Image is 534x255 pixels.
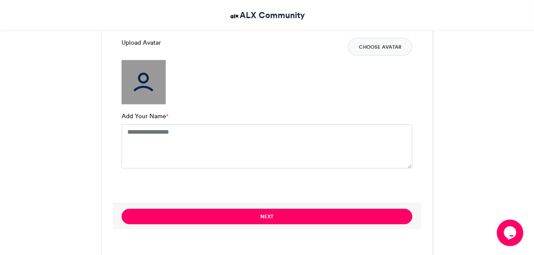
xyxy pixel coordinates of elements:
a: ALX Community [229,9,305,22]
label: Upload Avatar [122,38,161,47]
button: Next [122,209,412,224]
img: ALX Community [229,11,240,22]
label: Add Your Name [122,112,168,121]
iframe: chat widget [497,220,525,246]
img: user_filled.png [122,60,166,104]
button: Choose Avatar [348,38,412,56]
